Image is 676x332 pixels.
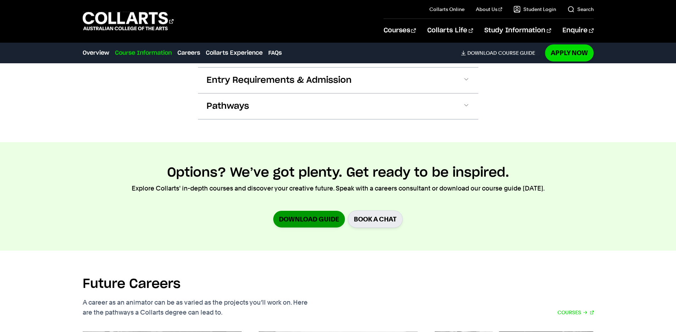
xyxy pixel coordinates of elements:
span: Download [467,50,497,56]
a: Courses [557,307,594,317]
a: Collarts Experience [206,49,263,57]
span: Pathways [207,101,249,112]
a: Study Information [484,19,551,42]
a: Overview [83,49,109,57]
p: A career as an animator can be as varied as the projects you’ll work on. Here are the pathways a ... [83,298,342,317]
a: FAQs [268,49,282,57]
a: Collarts Life [427,19,473,42]
p: Explore Collarts' in-depth courses and discover your creative future. Speak with a careers consul... [132,183,545,193]
a: Search [567,6,594,13]
button: Entry Requirements & Admission [198,68,478,93]
h2: Options? We’ve got plenty. Get ready to be inspired. [167,165,509,181]
div: Go to homepage [83,11,174,31]
a: Collarts Online [429,6,465,13]
a: Download Guide [273,211,345,227]
a: Apply Now [545,44,594,61]
a: DownloadCourse Guide [461,50,541,56]
a: Course Information [115,49,172,57]
h2: Future Careers [83,276,181,292]
span: Entry Requirements & Admission [207,75,352,86]
a: Student Login [513,6,556,13]
a: Courses [384,19,416,42]
button: Pathways [198,93,478,119]
a: BOOK A CHAT [348,210,403,228]
a: Careers [177,49,200,57]
a: Enquire [562,19,593,42]
a: About Us [476,6,502,13]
